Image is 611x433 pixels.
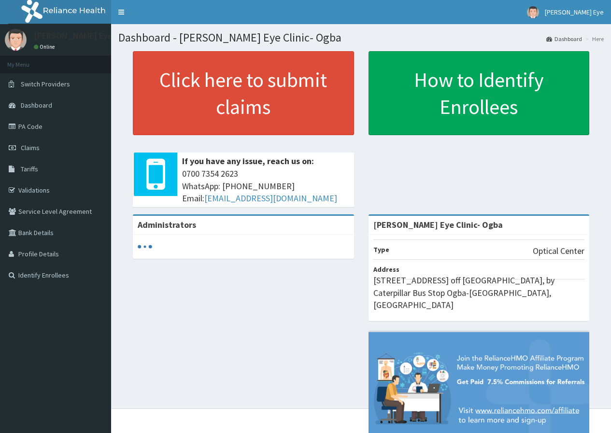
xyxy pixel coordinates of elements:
[5,29,27,51] img: User Image
[527,6,539,18] img: User Image
[583,35,604,43] li: Here
[21,165,38,173] span: Tariffs
[373,219,503,230] strong: [PERSON_NAME] Eye Clinic- Ogba
[545,8,604,16] span: [PERSON_NAME] Eye
[34,31,113,40] p: [PERSON_NAME] Eye
[182,155,314,167] b: If you have any issue, reach us on:
[21,101,52,110] span: Dashboard
[533,245,584,257] p: Optical Center
[546,35,582,43] a: Dashboard
[369,51,590,135] a: How to Identify Enrollees
[133,51,354,135] a: Click here to submit claims
[34,43,57,50] a: Online
[21,80,70,88] span: Switch Providers
[204,193,337,204] a: [EMAIL_ADDRESS][DOMAIN_NAME]
[138,239,152,254] svg: audio-loading
[182,168,349,205] span: 0700 7354 2623 WhatsApp: [PHONE_NUMBER] Email:
[373,265,399,274] b: Address
[373,245,389,254] b: Type
[138,219,196,230] b: Administrators
[373,274,585,311] p: [STREET_ADDRESS] off [GEOGRAPHIC_DATA], by Caterpillar Bus Stop Ogba-[GEOGRAPHIC_DATA], [GEOGRAPH...
[118,31,604,44] h1: Dashboard - [PERSON_NAME] Eye Clinic- Ogba
[21,143,40,152] span: Claims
